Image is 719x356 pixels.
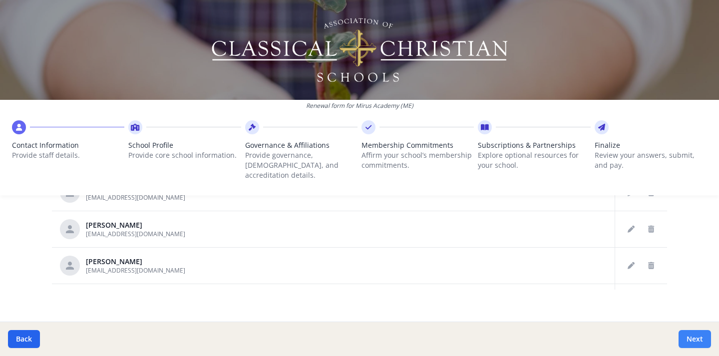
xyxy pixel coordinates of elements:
span: School Profile [128,140,241,150]
button: Next [679,330,711,348]
p: Provide governance, [DEMOGRAPHIC_DATA], and accreditation details. [245,150,358,180]
p: Affirm your school’s membership commitments. [361,150,474,170]
button: Edit staff [623,221,639,237]
div: [PERSON_NAME] [86,220,185,230]
button: Back [8,330,40,348]
button: Delete staff [643,258,659,274]
span: Contact Information [12,140,124,150]
p: Review your answers, submit, and pay. [595,150,707,170]
span: [EMAIL_ADDRESS][DOMAIN_NAME] [86,266,185,275]
p: Explore optional resources for your school. [478,150,590,170]
span: Governance & Affiliations [245,140,358,150]
img: Logo [210,15,509,85]
p: Provide core school information. [128,150,241,160]
button: Delete staff [643,221,659,237]
button: Edit staff [623,258,639,274]
p: Provide staff details. [12,150,124,160]
span: Finalize [595,140,707,150]
span: Membership Commitments [361,140,474,150]
div: [PERSON_NAME] [86,257,185,267]
span: [EMAIL_ADDRESS][DOMAIN_NAME] [86,230,185,238]
span: Subscriptions & Partnerships [478,140,590,150]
